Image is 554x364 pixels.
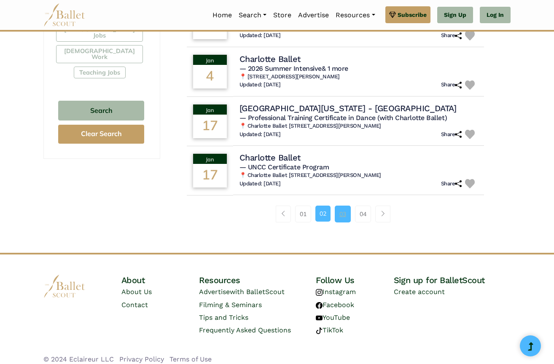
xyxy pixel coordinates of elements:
[193,115,227,138] div: 17
[316,327,323,334] img: tiktok logo
[193,164,227,187] div: 17
[389,10,396,19] img: gem.svg
[239,114,447,122] span: — Professional Training Certificate in Dance (with Charlotte Ballet)
[239,123,478,130] h6: 📍 Charlotte Ballet [STREET_ADDRESS][PERSON_NAME]
[199,326,291,334] a: Frequently Asked Questions
[193,154,227,164] div: Jan
[239,131,281,138] h6: Updated: [DATE]
[239,152,301,163] h4: Charlotte Ballet
[480,7,511,24] a: Log In
[58,101,144,120] button: Search
[316,289,323,296] img: instagram logo
[335,206,351,222] a: 03
[385,6,430,23] a: Subscribe
[230,288,285,296] span: with BalletScout
[316,315,323,321] img: youtube logo
[316,301,354,309] a: Facebook
[239,81,281,88] h6: Updated: [DATE]
[121,288,152,296] a: About Us
[199,301,262,309] a: Filming & Seminars
[316,275,394,286] h4: Follow Us
[193,65,227,88] div: 4
[235,6,270,24] a: Search
[316,302,323,309] img: facebook logo
[441,81,462,88] h6: Share
[193,55,227,65] div: Jan
[239,163,329,171] span: — UNCC Certificate Program
[441,32,462,39] h6: Share
[394,275,511,286] h4: Sign up for BalletScout
[119,355,164,363] a: Privacy Policy
[193,104,227,115] div: Jan
[239,64,348,72] span: — 2026 Summer Intensive
[239,54,301,64] h4: Charlotte Ballet
[322,64,348,72] a: & 1 more
[332,6,378,24] a: Resources
[169,355,212,363] a: Terms of Use
[295,6,332,24] a: Advertise
[239,172,478,179] h6: 📍 Charlotte Ballet [STREET_ADDRESS][PERSON_NAME]
[199,275,316,286] h4: Resources
[355,206,371,222] a: 04
[316,313,350,321] a: YouTube
[437,7,473,24] a: Sign Up
[295,206,311,222] a: 01
[394,288,445,296] a: Create account
[239,180,281,187] h6: Updated: [DATE]
[315,206,331,222] a: 02
[276,206,395,222] nav: Page navigation example
[43,275,86,298] img: logo
[441,131,462,138] h6: Share
[270,6,295,24] a: Store
[239,103,456,114] h4: [GEOGRAPHIC_DATA][US_STATE] - [GEOGRAPHIC_DATA]
[58,125,144,144] button: Clear Search
[239,73,478,80] h6: 📍 [STREET_ADDRESS][PERSON_NAME]
[199,313,248,321] a: Tips and Tricks
[316,326,343,334] a: TikTok
[239,32,281,39] h6: Updated: [DATE]
[121,275,199,286] h4: About
[199,288,285,296] a: Advertisewith BalletScout
[316,288,356,296] a: Instagram
[209,6,235,24] a: Home
[121,301,148,309] a: Contact
[398,10,427,19] span: Subscribe
[441,180,462,187] h6: Share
